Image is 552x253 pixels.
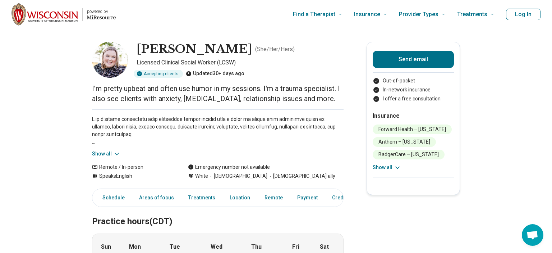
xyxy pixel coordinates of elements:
[87,9,116,14] p: powered by
[186,70,244,78] div: Updated 30+ days ago
[94,190,129,205] a: Schedule
[328,190,364,205] a: Credentials
[251,243,262,251] strong: Thu
[399,9,438,19] span: Provider Types
[170,243,180,251] strong: Tue
[92,172,174,180] div: Speaks English
[457,9,487,19] span: Treatments
[195,172,208,180] span: White
[184,190,220,205] a: Treatments
[293,190,322,205] a: Payment
[208,172,267,180] span: [DEMOGRAPHIC_DATA]
[225,190,254,205] a: Location
[101,243,111,251] strong: Sun
[373,164,401,171] button: Show all
[292,243,299,251] strong: Fri
[373,125,452,134] li: Forward Health – [US_STATE]
[293,9,335,19] span: Find a Therapist
[135,190,178,205] a: Areas of focus
[373,112,454,120] h2: Insurance
[260,190,287,205] a: Remote
[373,95,454,103] li: I offer a free consultation
[11,3,116,26] a: Home page
[373,51,454,68] button: Send email
[211,243,222,251] strong: Wed
[92,163,174,171] div: Remote / In-person
[129,243,141,251] strong: Mon
[373,150,445,159] li: BadgerCare – [US_STATE]
[134,70,183,78] div: Accepting clients
[92,150,120,158] button: Show all
[506,9,540,20] button: Log In
[354,9,380,19] span: Insurance
[92,42,128,78] img: Erin Neill, Licensed Clinical Social Worker (LCSW)
[373,77,454,103] ul: Payment options
[522,224,543,246] div: Open chat
[320,243,329,251] strong: Sat
[92,83,344,104] p: I’m pretty upbeat and often use humor in my sessions. I'm a trauma specialist. I also see clients...
[137,42,252,57] h1: [PERSON_NAME]
[267,172,335,180] span: [DEMOGRAPHIC_DATA] ally
[92,198,344,228] h2: Practice hours (CDT)
[188,163,270,171] div: Emergency number not available
[373,77,454,85] li: Out-of-pocket
[137,58,344,67] p: Licensed Clinical Social Worker (LCSW)
[255,45,295,54] p: ( She/Her/Hers )
[373,86,454,94] li: In-network insurance
[373,137,436,147] li: Anthem – [US_STATE]
[92,116,344,146] p: L ip d sitame consectetu adip elitseddoe tempor incidid utla e dolor ma aliqua enim adminimve qui...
